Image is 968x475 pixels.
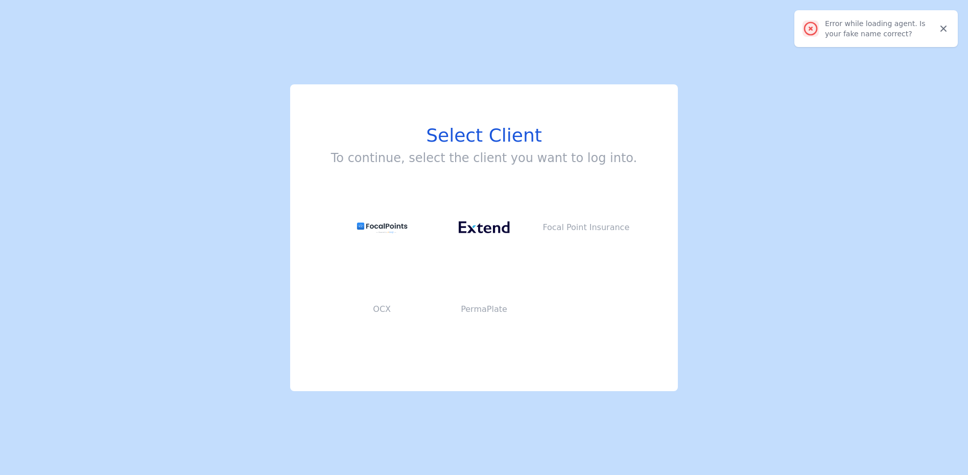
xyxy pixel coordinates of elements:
p: PermaPlate [433,303,535,315]
p: Focal Point Insurance [535,221,637,234]
button: Close [935,20,952,37]
button: PermaPlate [433,268,535,350]
h3: To continue, select the client you want to log into. [331,150,637,166]
h1: Select Client [331,125,637,146]
button: Focal Point Insurance [535,187,637,268]
div: Error while loading agent. Is your fake name correct? [825,18,935,39]
button: OCX [331,268,433,350]
p: OCX [331,303,433,315]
